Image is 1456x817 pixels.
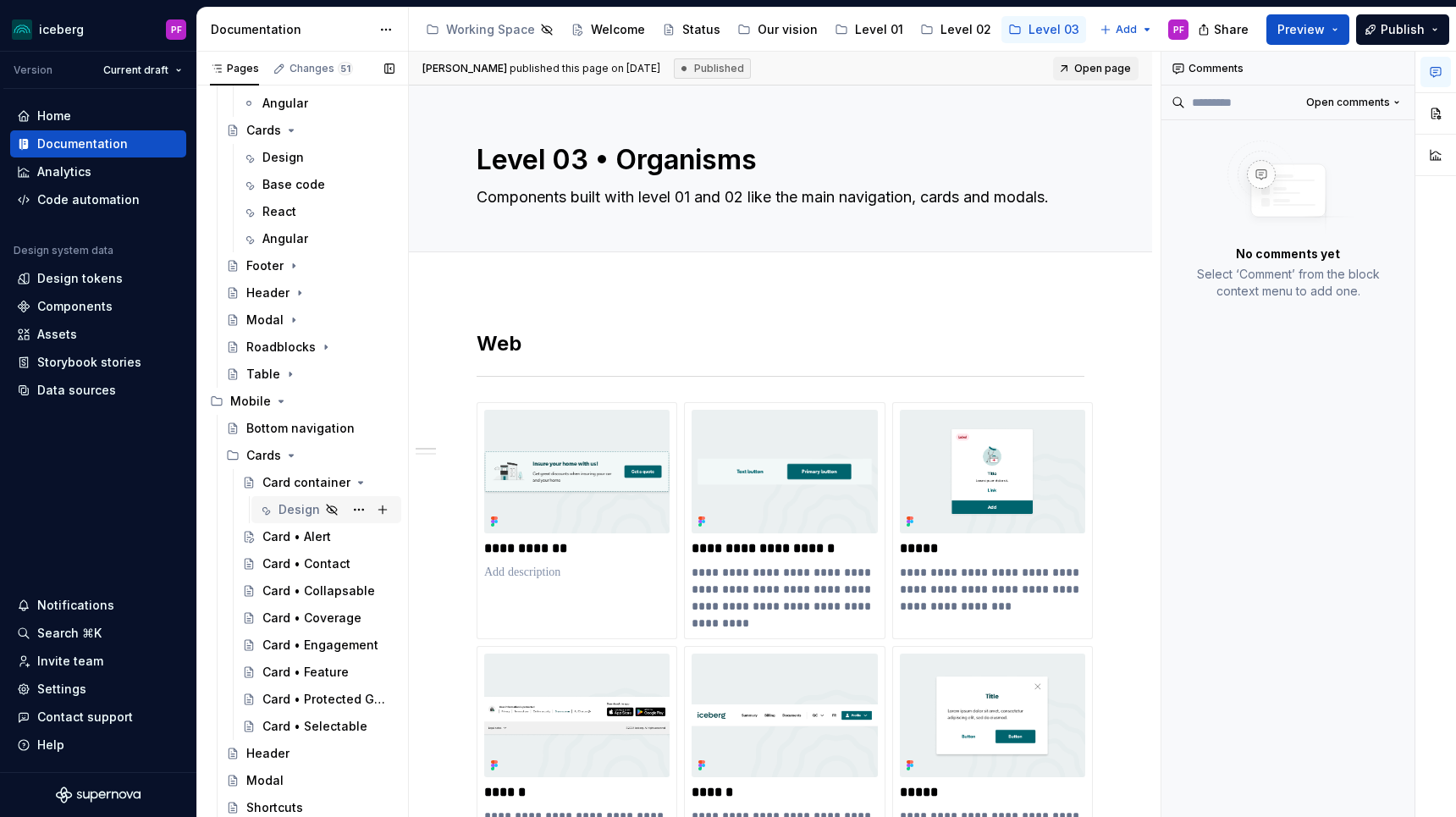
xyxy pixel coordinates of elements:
[262,95,308,112] div: Angular
[12,19,32,40] img: 418c6d47-6da6-4103-8b13-b5999f8989a1.png
[900,410,1085,533] img: a7d90b8c-c2db-4f3f-b62b-ea80c3bfd855.png
[682,21,720,38] div: Status
[10,648,186,675] a: Invite team
[1029,21,1079,38] div: Level 03
[419,16,560,43] a: Working Space
[246,745,290,762] div: Header
[37,326,77,343] div: Assets
[251,496,401,523] a: Design
[56,787,141,803] svg: Supernova Logo
[37,625,102,642] div: Search ⌘K
[692,410,877,533] img: 9ebea3d7-8a4a-4888-8aeb-7d82076361f0.png
[279,501,320,518] div: Design
[10,293,186,320] a: Components
[219,117,401,144] a: Cards
[262,610,361,627] div: Card • Coverage
[262,230,308,247] div: Angular
[1266,14,1349,45] button: Preview
[1356,14,1449,45] button: Publish
[235,659,401,686] a: Card • Feature
[219,767,401,794] a: Modal
[731,16,825,43] a: Our vision
[1299,91,1408,114] button: Open comments
[14,63,52,77] div: Version
[37,270,123,287] div: Design tokens
[10,731,186,759] button: Help
[900,654,1085,777] img: 57876659-339e-4942-948a-097773631655.png
[10,102,186,130] a: Home
[37,163,91,180] div: Analytics
[591,21,645,38] div: Welcome
[1074,62,1131,75] span: Open page
[828,16,910,43] a: Level 01
[674,58,751,79] div: Published
[246,799,303,816] div: Shortcuts
[1381,21,1425,38] span: Publish
[37,191,140,208] div: Code automation
[855,21,903,38] div: Level 01
[262,474,350,491] div: Card container
[235,550,401,577] a: Card • Contact
[477,330,1084,357] h2: Web
[10,186,186,213] a: Code automation
[422,62,660,75] span: published this page on [DATE]
[210,62,259,75] div: Pages
[655,16,727,43] a: Status
[10,676,186,703] a: Settings
[1161,52,1415,86] div: Comments
[262,528,331,545] div: Card • Alert
[219,740,401,767] a: Header
[758,21,818,38] div: Our vision
[484,410,670,533] img: f5d67d5d-bba0-4fb4-acaa-9bf24cbd5fec.png
[235,198,401,225] a: React
[246,122,281,139] div: Cards
[246,420,355,437] div: Bottom navigation
[246,284,290,301] div: Header
[446,21,535,38] div: Working Space
[940,21,991,38] div: Level 02
[235,713,401,740] a: Card • Selectable
[219,252,401,279] a: Footer
[219,334,401,361] a: Roadblocks
[262,582,375,599] div: Card • Collapsable
[262,176,325,193] div: Base code
[262,691,391,708] div: Card • Protected Good
[262,664,349,681] div: Card • Feature
[235,225,401,252] a: Angular
[235,577,401,604] a: Card • Collapsable
[37,709,133,726] div: Contact support
[262,637,378,654] div: Card • Engagement
[219,415,401,442] a: Bottom navigation
[14,244,113,257] div: Design system data
[246,312,284,328] div: Modal
[484,654,670,777] img: d3c4253e-641e-434e-a929-6c25945c6297.png
[203,388,401,415] div: Mobile
[37,382,116,399] div: Data sources
[171,23,182,36] div: PF
[235,469,401,496] a: Card container
[10,620,186,647] button: Search ⌘K
[37,108,71,124] div: Home
[103,63,168,77] span: Current draft
[37,135,128,152] div: Documentation
[39,21,84,38] div: iceberg
[235,604,401,632] a: Card • Coverage
[1214,21,1249,38] span: Share
[235,523,401,550] a: Card • Alert
[262,555,350,572] div: Card • Contact
[235,90,401,117] a: Angular
[246,257,284,274] div: Footer
[37,653,103,670] div: Invite team
[1001,16,1086,43] a: Level 03
[10,377,186,404] a: Data sources
[219,442,401,469] div: Cards
[37,354,141,371] div: Storybook stories
[10,158,186,185] a: Analytics
[219,279,401,306] a: Header
[338,62,353,75] span: 51
[246,366,280,383] div: Table
[913,16,998,43] a: Level 02
[10,349,186,376] a: Storybook stories
[262,149,304,166] div: Design
[419,13,1091,47] div: Page tree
